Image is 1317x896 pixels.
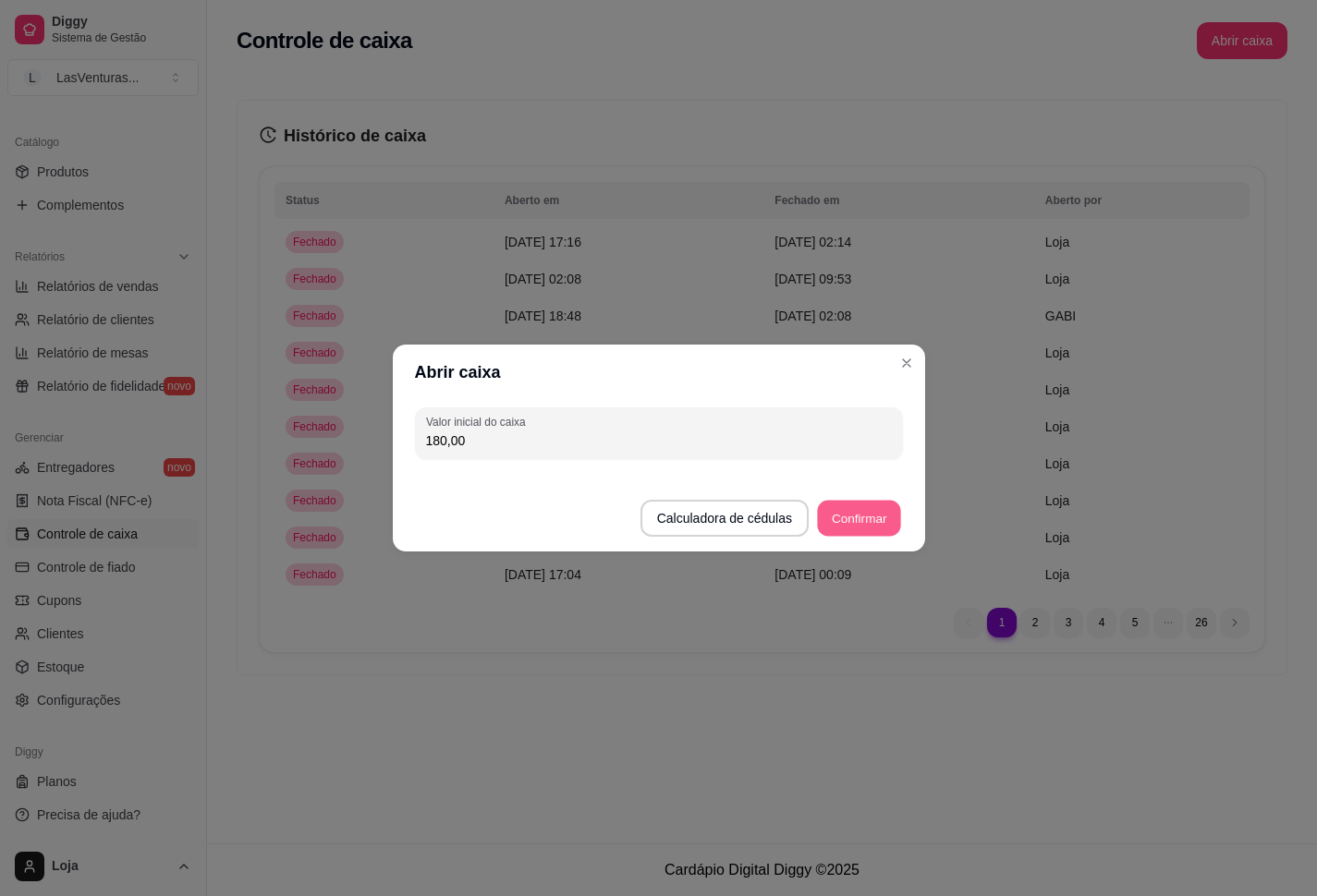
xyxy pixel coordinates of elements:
input: Valor inicial do caixa [426,431,892,450]
button: Confirmar [817,501,901,537]
button: Close [892,348,921,378]
label: Valor inicial do caixa [426,414,531,430]
header: Abrir caixa [393,345,925,400]
button: Calculadora de cédulas [640,500,809,537]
